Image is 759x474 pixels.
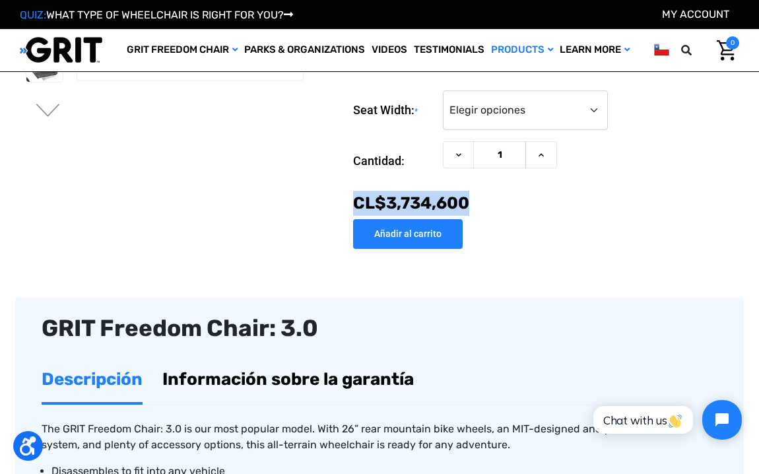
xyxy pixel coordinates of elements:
span: CL$‌3,734,600 [353,193,469,213]
a: Carrito con 0 artículos [707,36,739,64]
span: 0 [726,36,739,50]
input: Search [700,36,707,64]
img: Cart [717,40,736,61]
input: Añadir al carrito [353,219,463,249]
label: Cantidad: [353,141,436,181]
iframe: Tidio Chat [579,389,753,451]
a: Videos [368,29,411,71]
span: QUIZ: [20,9,46,21]
div: GRIT Freedom Chair: 3.0 [42,311,717,346]
a: Testimonials [411,29,488,71]
a: Parks & Organizations [241,29,368,71]
img: cl.png [654,42,669,58]
img: GRIT All-Terrain Wheelchair and Mobility Equipment [20,36,102,63]
a: Descripción [42,356,143,402]
button: Ir a diapositiva 2 de 3 [34,104,62,119]
a: QUIZ:WHAT TYPE OF WHEELCHAIR IS RIGHT FOR YOU? [20,9,293,21]
a: Información sobre la garantía [162,356,414,402]
a: Products [488,29,556,71]
a: Cuenta [662,8,729,20]
span: The GRIT Freedom Chair: 3.0 is our most popular model. With 26” rear mountain bike wheels, an MIT... [42,423,677,451]
a: GRIT Freedom Chair [123,29,241,71]
label: Seat Width: [353,90,436,131]
a: Learn More [556,29,633,71]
